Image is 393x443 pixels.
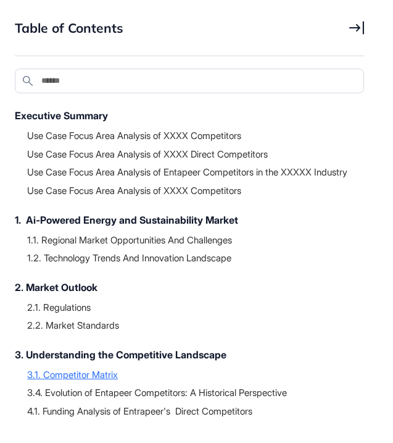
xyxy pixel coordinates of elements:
[15,108,352,123] div: Executive Summary
[15,347,352,362] div: 3. Understanding the Competitive Landscape
[27,129,352,141] div: Use Case Focus Area Analysis of XXXX Competitors
[27,423,352,436] div: 4.2. Investors of Entapeer's Direct Competitors
[27,368,352,381] div: 3.1. Competitor Matrix
[27,166,352,178] div: Use Case Focus Area Analysis of Entapeer Competitors in the XXXXX Industry
[15,213,352,227] div: 1. Ai-Powered Energy and Sustainability Market
[27,184,352,196] div: Use Case Focus Area Analysis of XXXX Competitors
[15,280,352,295] div: 2. Market Outlook
[27,234,352,246] div: 1.1. Regional Market Opportunities And Challenges
[27,301,352,313] div: 2.1. Regulations
[27,148,352,160] div: Use Case Focus Area Analysis of XXXX Direct Competitors
[27,251,352,264] div: 1.2. Technology Trends And Innovation Landscape
[27,319,352,331] div: 2.2. Market Standards
[27,405,352,417] div: 4.1. Funding Analysis of Entrapeer's Direct Competitors
[15,20,123,36] span: Table of Contents
[27,386,352,399] div: 3.4. Evolution of Entapeer Competitors: A Historical Perspective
